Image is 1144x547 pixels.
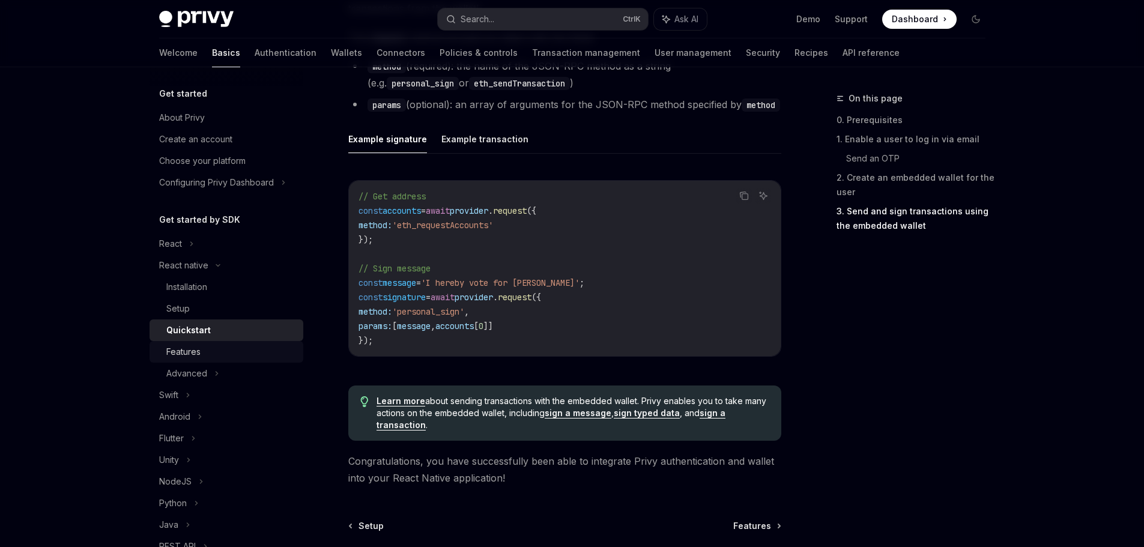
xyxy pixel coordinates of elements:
[159,38,198,67] a: Welcome
[837,130,995,149] a: 1. Enable a user to log in via email
[493,292,498,303] span: .
[746,38,780,67] a: Security
[733,520,780,532] a: Features
[843,38,900,67] a: API reference
[359,205,383,216] span: const
[796,13,820,25] a: Demo
[742,98,780,112] code: method
[736,188,752,204] button: Copy the contents from the code block
[359,220,392,231] span: method:
[150,150,303,172] a: Choose your platform
[166,323,211,337] div: Quickstart
[359,335,373,346] span: });
[383,205,421,216] span: accounts
[421,205,426,216] span: =
[159,409,190,424] div: Android
[837,110,995,130] a: 0. Prerequisites
[150,128,303,150] a: Create an account
[674,13,698,25] span: Ask AI
[837,168,995,202] a: 2. Create an embedded wallet for the user
[255,38,316,67] a: Authentication
[392,321,397,331] span: [
[387,77,459,90] code: personal_sign
[150,319,303,341] a: Quickstart
[159,110,205,125] div: About Privy
[159,258,208,273] div: React native
[348,58,781,91] li: (required): the name of the JSON-RPC method as a string (e.g. or )
[377,396,425,406] a: Learn more
[440,38,518,67] a: Policies & controls
[159,213,240,227] h5: Get started by SDK
[431,321,435,331] span: ,
[166,345,201,359] div: Features
[479,321,483,331] span: 0
[835,13,868,25] a: Support
[360,396,369,407] svg: Tip
[474,321,479,331] span: [
[359,277,383,288] span: const
[359,263,431,274] span: // Sign message
[159,132,232,147] div: Create an account
[392,306,464,317] span: 'personal_sign'
[733,520,771,532] span: Features
[892,13,938,25] span: Dashboard
[623,14,641,24] span: Ctrl K
[159,496,187,510] div: Python
[150,107,303,128] a: About Privy
[966,10,985,29] button: Toggle dark mode
[614,408,680,419] a: sign typed data
[359,191,426,202] span: // Get address
[359,292,383,303] span: const
[159,86,207,101] h5: Get started
[150,276,303,298] a: Installation
[849,91,903,106] span: On this page
[498,292,531,303] span: request
[755,188,771,204] button: Ask AI
[159,453,179,467] div: Unity
[159,175,274,190] div: Configuring Privy Dashboard
[464,306,469,317] span: ,
[159,518,178,532] div: Java
[469,77,570,90] code: eth_sendTransaction
[359,321,392,331] span: params:
[383,277,416,288] span: message
[150,298,303,319] a: Setup
[392,220,493,231] span: 'eth_requestAccounts'
[431,292,455,303] span: await
[545,408,611,419] a: sign a message
[837,202,995,235] a: 3. Send and sign transactions using the embedded wallet
[532,38,640,67] a: Transaction management
[331,38,362,67] a: Wallets
[846,149,995,168] a: Send an OTP
[455,292,493,303] span: provider
[159,388,178,402] div: Swift
[531,292,541,303] span: ({
[438,8,648,30] button: Search...CtrlK
[527,205,536,216] span: ({
[359,234,373,245] span: });
[159,154,246,168] div: Choose your platform
[150,341,303,363] a: Features
[426,292,431,303] span: =
[441,125,528,153] button: Example transaction
[882,10,957,29] a: Dashboard
[488,205,493,216] span: .
[450,205,488,216] span: provider
[397,321,431,331] span: message
[580,277,584,288] span: ;
[359,520,384,532] span: Setup
[159,431,184,446] div: Flutter
[493,205,527,216] span: request
[348,453,781,486] span: Congratulations, you have successfully been able to integrate Privy authentication and wallet int...
[426,205,450,216] span: await
[348,96,781,113] li: (optional): an array of arguments for the JSON-RPC method specified by
[166,301,190,316] div: Setup
[350,520,384,532] a: Setup
[654,8,707,30] button: Ask AI
[416,277,421,288] span: =
[348,125,427,153] button: Example signature
[655,38,731,67] a: User management
[377,38,425,67] a: Connectors
[166,280,207,294] div: Installation
[159,474,192,489] div: NodeJS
